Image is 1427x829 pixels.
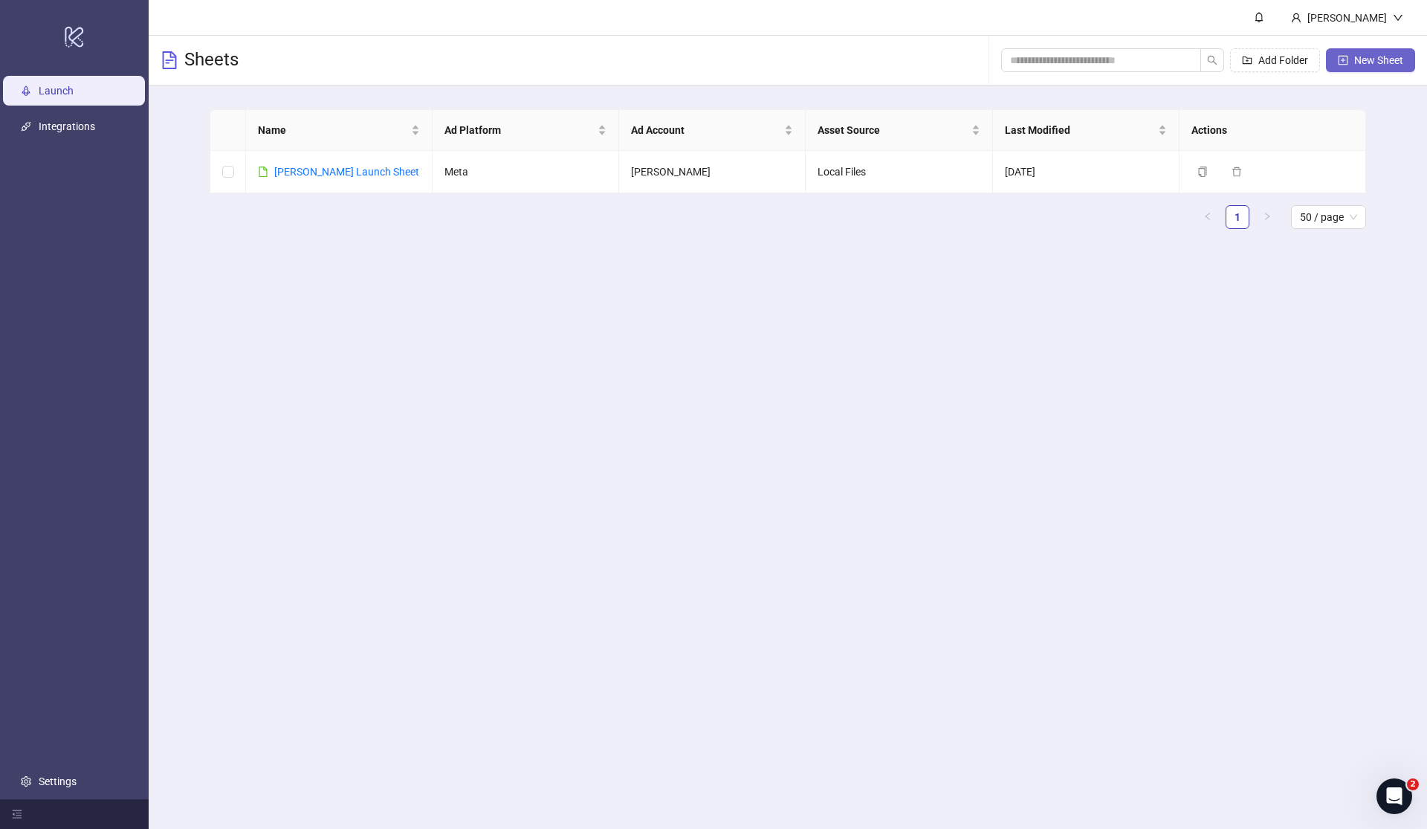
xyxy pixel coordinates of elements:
th: Asset Source [806,110,992,151]
span: file-text [161,51,178,69]
span: right [1263,212,1272,221]
span: New Sheet [1354,54,1403,66]
button: Add Folder [1230,48,1320,72]
div: [PERSON_NAME] [1301,10,1393,26]
a: [PERSON_NAME] Launch Sheet [274,166,419,178]
span: bell [1254,12,1264,22]
span: folder-add [1242,55,1252,65]
span: copy [1197,167,1208,177]
span: plus-square [1338,55,1348,65]
td: [PERSON_NAME] [619,151,806,193]
button: right [1255,205,1279,229]
td: [DATE] [993,151,1180,193]
div: Page Size [1291,205,1366,229]
a: Integrations [39,120,95,132]
span: Ad Account [631,122,781,138]
h3: Sheets [184,48,239,72]
span: menu-fold [12,809,22,819]
th: Actions [1180,110,1366,151]
span: Ad Platform [444,122,595,138]
span: left [1203,212,1212,221]
li: 1 [1226,205,1249,229]
li: Previous Page [1196,205,1220,229]
span: delete [1232,167,1242,177]
span: 2 [1407,778,1419,790]
iframe: Intercom live chat [1376,778,1412,814]
span: Name [258,122,408,138]
a: Launch [39,85,74,97]
span: search [1207,55,1217,65]
a: Settings [39,775,77,787]
button: New Sheet [1326,48,1415,72]
td: Meta [433,151,619,193]
td: Local Files [806,151,992,193]
button: left [1196,205,1220,229]
th: Last Modified [993,110,1180,151]
span: Last Modified [1005,122,1155,138]
li: Next Page [1255,205,1279,229]
span: user [1291,13,1301,23]
th: Ad Account [619,110,806,151]
span: down [1393,13,1403,23]
span: Asset Source [818,122,968,138]
span: file [258,167,268,177]
span: Add Folder [1258,54,1308,66]
th: Ad Platform [433,110,619,151]
a: 1 [1226,206,1249,228]
th: Name [246,110,433,151]
span: 50 / page [1300,206,1357,228]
